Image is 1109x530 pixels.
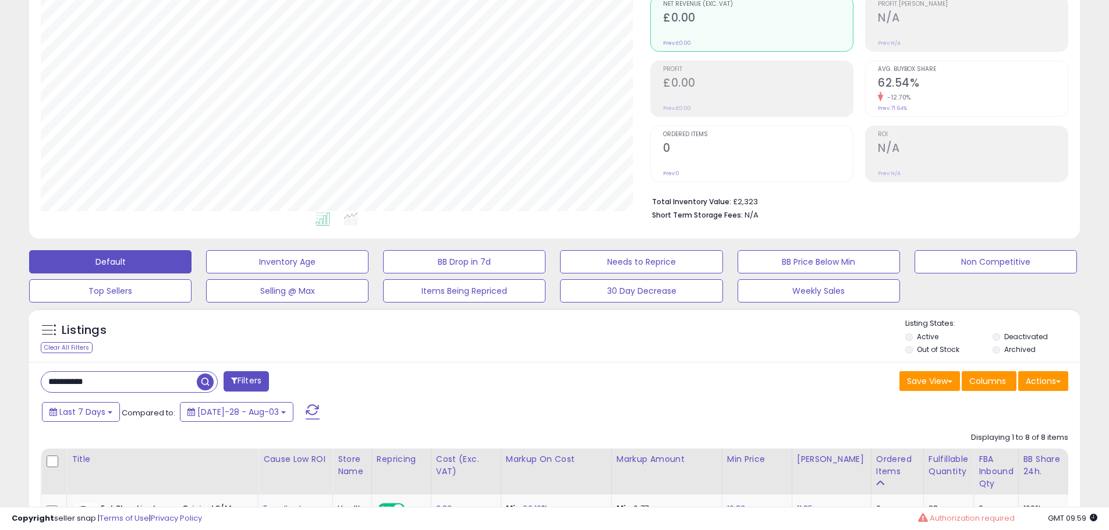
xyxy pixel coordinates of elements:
span: Profit [663,66,853,73]
div: Repricing [377,453,426,465]
button: Last 7 Days [42,402,120,422]
button: Items Being Repriced [383,279,545,303]
b: Total Inventory Value: [652,197,731,207]
h2: N/A [878,141,1068,157]
label: Archived [1004,344,1036,354]
button: Top Sellers [29,279,192,303]
div: Store Name [338,453,367,478]
div: FBA inbound Qty [979,453,1014,490]
div: Markup Amount [616,453,717,465]
label: Deactivated [1004,332,1048,342]
div: seller snap | | [12,513,202,524]
small: Prev: 71.64% [878,105,907,112]
button: Selling @ Max [206,279,369,303]
h2: N/A [878,11,1068,27]
strong: Copyright [12,513,54,524]
div: Clear All Filters [41,342,93,353]
div: Markup on Cost [506,453,607,465]
h2: 0 [663,141,853,157]
button: Non Competitive [915,250,1077,273]
a: Terms of Use [100,513,149,524]
span: N/A [745,209,759,220]
span: [DATE]-28 - Aug-03 [197,406,279,418]
div: [PERSON_NAME] [797,453,866,465]
small: Prev: £0.00 [663,105,691,112]
span: Compared to: [122,407,175,418]
th: CSV column name: cust_attr_5_Cause Low ROI [258,449,333,495]
button: Inventory Age [206,250,369,273]
li: £2,323 [652,194,1060,208]
div: BB Share 24h. [1023,453,1066,478]
span: Net Revenue (Exc. VAT) [663,1,853,8]
button: BB Price Below Min [738,250,900,273]
button: Needs to Reprice [560,250,722,273]
div: Fulfillable Quantity [929,453,969,478]
small: -12.70% [883,93,911,102]
span: Columns [969,375,1006,387]
div: Min Price [727,453,787,465]
button: Save View [899,371,960,391]
a: Privacy Policy [151,513,202,524]
button: Weekly Sales [738,279,900,303]
span: 2025-08-11 09:59 GMT [1048,513,1097,524]
button: Filters [224,371,269,392]
button: Default [29,250,192,273]
button: BB Drop in 7d [383,250,545,273]
button: 30 Day Decrease [560,279,722,303]
small: Prev: £0.00 [663,40,691,47]
h2: £0.00 [663,76,853,92]
p: Listing States: [905,318,1080,329]
span: Avg. Buybox Share [878,66,1068,73]
span: Last 7 Days [59,406,105,418]
label: Out of Stock [917,344,959,354]
span: Ordered Items [663,131,853,138]
div: Cause Low ROI [263,453,328,465]
label: Active [917,332,938,342]
span: ROI [878,131,1068,138]
h2: 62.54% [878,76,1068,92]
small: Prev: N/A [878,170,901,177]
div: Ordered Items [876,453,919,478]
div: Cost (Exc. VAT) [436,453,496,478]
h5: Listings [62,322,107,339]
th: The percentage added to the cost of goods (COGS) that forms the calculator for Min & Max prices. [501,449,611,495]
b: Short Term Storage Fees: [652,210,743,220]
small: Prev: 0 [663,170,679,177]
h2: £0.00 [663,11,853,27]
button: Columns [962,371,1016,391]
button: [DATE]-28 - Aug-03 [180,402,293,422]
button: Actions [1018,371,1068,391]
div: Title [72,453,253,465]
div: Displaying 1 to 8 of 8 items [971,432,1068,443]
span: Profit [PERSON_NAME] [878,1,1068,8]
small: Prev: N/A [878,40,901,47]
